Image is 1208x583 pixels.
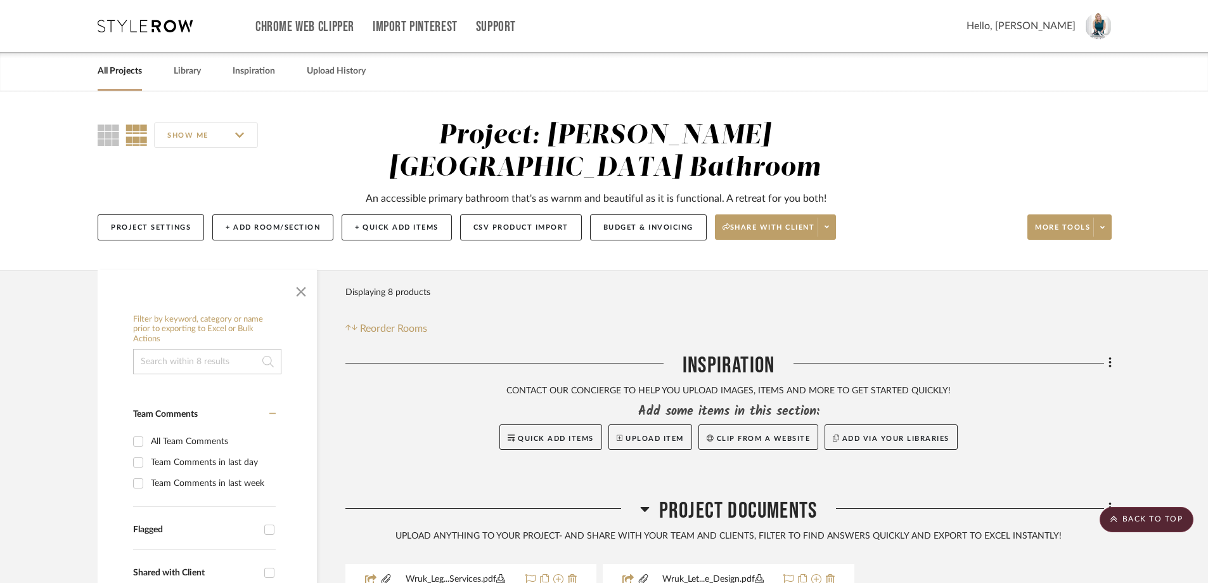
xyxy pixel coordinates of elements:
[1027,214,1112,240] button: More tools
[133,568,258,579] div: Shared with Client
[133,315,281,344] h6: Filter by keyword, category or name prior to exporting to Excel or Bulk Actions
[133,525,258,535] div: Flagged
[345,384,1112,398] div: CONTACT OUR CONCIERGE TO HELP YOU UPLOAD IMAGES, ITEMS AND MORE TO GET STARTED QUICKLY!
[133,410,198,419] span: Team Comments
[151,431,273,452] div: All Team Comments
[1035,223,1090,242] span: More tools
[518,435,594,442] span: Quick Add Items
[1100,507,1193,532] scroll-to-top-button: BACK TO TOP
[255,22,354,32] a: Chrome Web Clipper
[476,22,516,32] a: Support
[342,214,452,240] button: + Quick Add Items
[345,530,1112,544] div: UPLOAD ANYTHING TO YOUR PROJECT- AND SHARE WITH YOUR TEAM AND CLIENTS, FILTER TO FIND ANSWERS QUI...
[151,473,273,494] div: Team Comments in last week
[151,452,273,473] div: Team Comments in last day
[345,403,1112,421] div: Add some items in this section:
[360,321,427,336] span: Reorder Rooms
[373,22,458,32] a: Import Pinterest
[366,191,826,206] div: An accessible primary bathroom that's as warnm and beautiful as it is functional. A retreat for y...
[967,18,1076,34] span: Hello, [PERSON_NAME]
[98,214,204,240] button: Project Settings
[233,63,275,80] a: Inspiration
[1085,13,1112,39] img: avatar
[212,214,333,240] button: + Add Room/Section
[288,277,314,302] button: Close
[345,280,430,305] div: Displaying 8 products
[345,321,427,336] button: Reorder Rooms
[174,63,201,80] a: Library
[389,122,821,181] div: Project: [PERSON_NAME][GEOGRAPHIC_DATA] Bathroom
[659,497,817,525] span: Project Documents
[133,349,281,374] input: Search within 8 results
[499,424,602,450] button: Quick Add Items
[698,424,818,450] button: Clip from a website
[715,214,837,240] button: Share with client
[460,214,582,240] button: CSV Product Import
[307,63,366,80] a: Upload History
[825,424,958,450] button: Add via your libraries
[608,424,692,450] button: Upload Item
[723,223,815,242] span: Share with client
[590,214,707,240] button: Budget & Invoicing
[98,63,142,80] a: All Projects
